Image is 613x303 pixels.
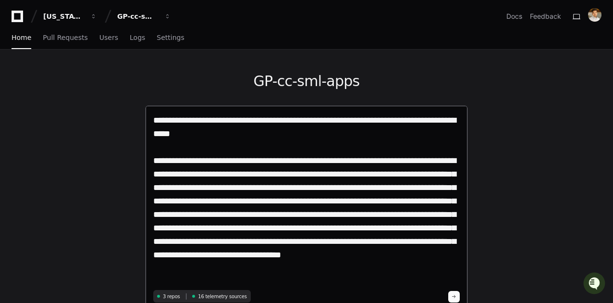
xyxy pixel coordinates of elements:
[506,12,522,21] a: Docs
[163,293,180,300] span: 3 repos
[33,81,122,89] div: We're available if you need us!
[12,27,31,49] a: Home
[582,271,608,297] iframe: Open customer support
[588,8,601,22] img: avatar
[145,73,468,90] h1: GP-cc-sml-apps
[198,293,246,300] span: 16 telemetry sources
[99,35,118,40] span: Users
[68,101,116,108] a: Powered byPylon
[10,72,27,89] img: 1756235613930-3d25f9e4-fa56-45dd-b3ad-e072dfbd1548
[10,38,175,54] div: Welcome
[33,72,158,81] div: Start new chat
[12,35,31,40] span: Home
[99,27,118,49] a: Users
[530,12,561,21] button: Feedback
[157,27,184,49] a: Settings
[43,27,87,49] a: Pull Requests
[117,12,159,21] div: GP-cc-sml-apps
[157,35,184,40] span: Settings
[130,35,145,40] span: Logs
[43,12,85,21] div: [US_STATE] Pacific
[39,8,101,25] button: [US_STATE] Pacific
[10,10,29,29] img: PlayerZero
[43,35,87,40] span: Pull Requests
[113,8,175,25] button: GP-cc-sml-apps
[163,75,175,86] button: Start new chat
[96,101,116,108] span: Pylon
[130,27,145,49] a: Logs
